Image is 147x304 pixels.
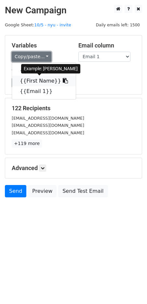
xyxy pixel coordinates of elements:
div: Example: [PERSON_NAME] [21,64,80,73]
small: Google Sheet: [5,22,71,27]
a: 10/5 - nyu - invite [34,22,71,27]
a: {{First Name}} [12,76,76,86]
h5: Variables [12,42,69,49]
small: [EMAIL_ADDRESS][DOMAIN_NAME] [12,116,84,121]
a: {{Email 1}} [12,86,76,97]
a: Daily emails left: 1500 [94,22,142,27]
h5: Advanced [12,165,135,172]
a: +119 more [12,139,42,148]
small: [EMAIL_ADDRESS][DOMAIN_NAME] [12,123,84,128]
a: {{Name}} [12,65,76,76]
iframe: Chat Widget [114,273,147,304]
small: [EMAIL_ADDRESS][DOMAIN_NAME] [12,130,84,135]
a: Preview [28,185,57,197]
a: Send [5,185,26,197]
a: Copy/paste... [12,52,51,62]
span: Daily emails left: 1500 [94,21,142,29]
h5: 122 Recipients [12,105,135,112]
h2: New Campaign [5,5,142,16]
a: Send Test Email [58,185,108,197]
h5: Email column [78,42,135,49]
